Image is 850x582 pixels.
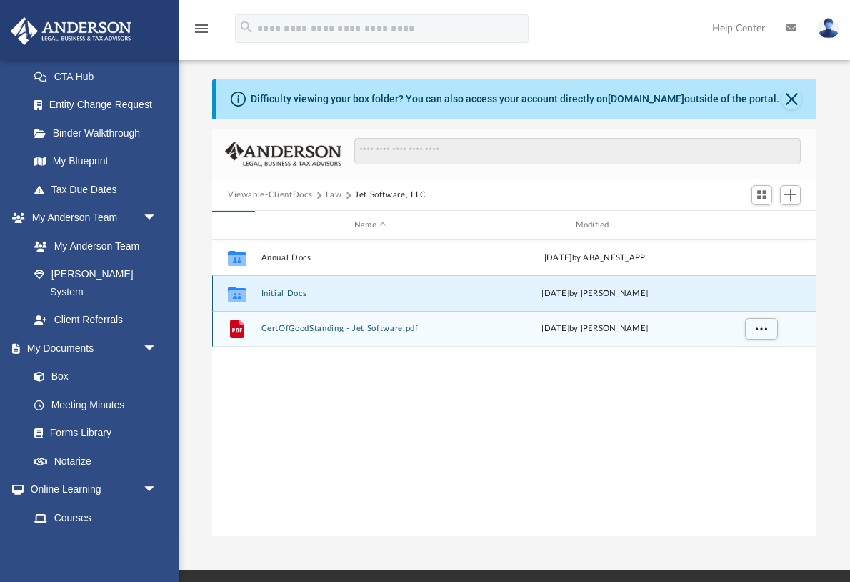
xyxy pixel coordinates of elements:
[781,89,801,109] button: Close
[751,185,773,205] button: Switch to Grid View
[143,475,171,505] span: arrow_drop_down
[143,334,171,363] span: arrow_drop_down
[818,18,839,39] img: User Pic
[261,219,479,232] div: Name
[193,20,210,37] i: menu
[20,447,171,475] a: Notarize
[780,185,801,205] button: Add
[355,189,426,202] button: Jet Software, LLC
[193,27,210,37] a: menu
[239,19,254,35] i: search
[20,306,171,335] a: Client Referrals
[261,325,480,334] button: CertOfGoodStanding - Jet Software.pdf
[10,204,171,232] a: My Anderson Teamarrow_drop_down
[251,92,779,107] div: Difficulty viewing your box folder? You can also access your account directly on outside of the p...
[212,240,816,536] div: grid
[20,362,164,391] a: Box
[608,93,684,104] a: [DOMAIN_NAME]
[20,532,164,561] a: Video Training
[354,138,801,165] input: Search files and folders
[261,253,480,262] button: Annual Docs
[20,62,179,91] a: CTA Hub
[219,219,254,232] div: id
[143,204,171,233] span: arrow_drop_down
[20,260,171,306] a: [PERSON_NAME] System
[10,334,171,362] a: My Documentsarrow_drop_down
[20,91,179,119] a: Entity Change Request
[261,289,480,298] button: Initial Docs
[20,390,171,419] a: Meeting Minutes
[10,475,171,504] a: Online Learningarrow_drop_down
[20,419,164,448] a: Forms Library
[6,17,136,45] img: Anderson Advisors Platinum Portal
[745,318,778,340] button: More options
[20,119,179,147] a: Binder Walkthrough
[20,503,171,532] a: Courses
[20,232,164,260] a: My Anderson Team
[326,189,342,202] button: Law
[20,147,171,176] a: My Blueprint
[486,287,704,300] div: [DATE] by [PERSON_NAME]
[20,175,179,204] a: Tax Due Dates
[486,322,704,335] div: [DATE] by [PERSON_NAME]
[485,219,704,232] div: Modified
[228,189,312,202] button: Viewable-ClientDocs
[710,219,810,232] div: id
[486,252,704,265] div: [DATE] by ABA_NEST_APP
